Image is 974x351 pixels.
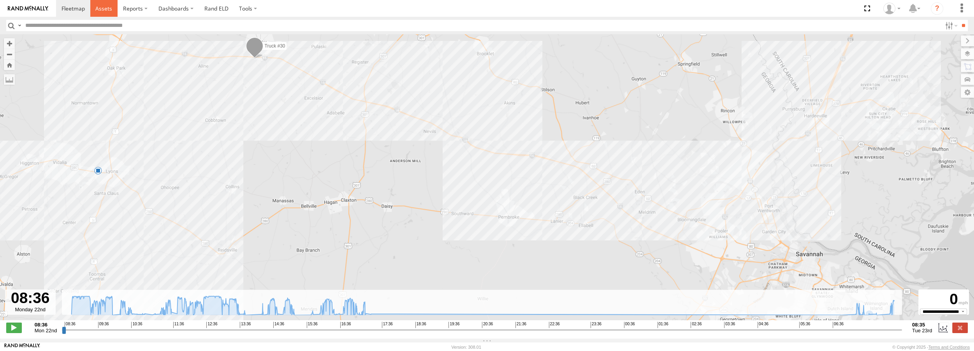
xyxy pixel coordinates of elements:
[340,322,351,328] span: 16:36
[691,322,701,328] span: 02:36
[94,167,102,175] div: 6
[35,328,57,333] span: Mon 22nd Sep 2025
[724,322,735,328] span: 03:36
[65,322,76,328] span: 08:36
[273,322,284,328] span: 14:36
[265,43,285,49] span: Truck #30
[4,49,15,60] button: Zoom out
[952,323,968,333] label: Close
[173,322,184,328] span: 11:36
[549,322,560,328] span: 22:36
[515,322,526,328] span: 21:36
[35,322,57,328] strong: 08:36
[415,322,426,328] span: 18:36
[98,322,109,328] span: 09:36
[382,322,393,328] span: 17:36
[799,322,810,328] span: 05:36
[928,345,970,349] a: Terms and Conditions
[892,345,970,349] div: © Copyright 2025 -
[624,322,635,328] span: 00:36
[448,322,459,328] span: 19:36
[482,322,493,328] span: 20:36
[591,322,601,328] span: 23:36
[942,20,959,31] label: Search Filter Options
[4,74,15,85] label: Measure
[206,322,217,328] span: 12:36
[758,322,768,328] span: 04:36
[8,6,48,11] img: rand-logo.svg
[931,2,943,15] i: ?
[833,322,844,328] span: 06:36
[240,322,251,328] span: 13:36
[131,322,142,328] span: 10:36
[919,291,968,308] div: 0
[4,38,15,49] button: Zoom in
[4,60,15,70] button: Zoom Home
[881,3,903,14] div: Jeff Whitson
[961,87,974,98] label: Map Settings
[658,322,668,328] span: 01:36
[912,322,932,328] strong: 08:35
[16,20,23,31] label: Search Query
[912,328,932,333] span: Tue 23rd Sep 2025
[4,343,40,351] a: Visit our Website
[452,345,481,349] div: Version: 308.01
[307,322,318,328] span: 15:36
[6,323,22,333] label: Play/Stop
